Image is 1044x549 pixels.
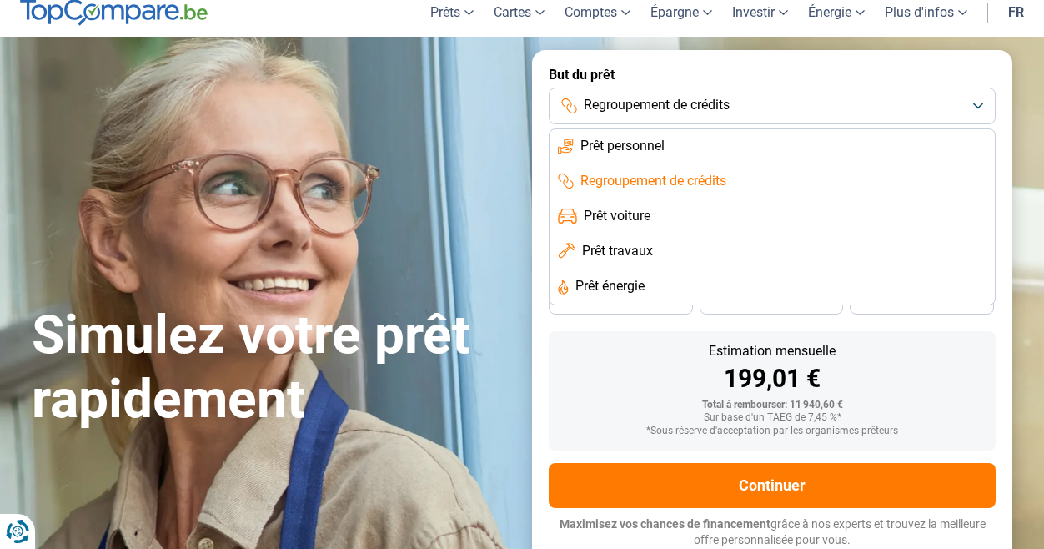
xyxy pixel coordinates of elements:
[582,242,653,260] span: Prêt travaux
[753,297,790,307] span: 30 mois
[584,207,650,225] span: Prêt voiture
[562,400,982,411] div: Total à rembourser: 11 940,60 €
[549,88,996,124] button: Regroupement de crédits
[560,517,770,531] span: Maximisez vos chances de financement
[549,516,996,549] p: grâce à nos experts et trouvez la meilleure offre personnalisée pour vous.
[580,137,665,155] span: Prêt personnel
[562,366,982,391] div: 199,01 €
[562,412,982,424] div: Sur base d'un TAEG de 7,45 %*
[575,277,645,295] span: Prêt énergie
[602,297,639,307] span: 36 mois
[549,463,996,508] button: Continuer
[580,172,726,190] span: Regroupement de crédits
[904,297,941,307] span: 24 mois
[32,304,512,432] h1: Simulez votre prêt rapidement
[549,67,996,83] label: But du prêt
[562,345,982,358] div: Estimation mensuelle
[562,426,982,437] div: *Sous réserve d'acceptation par les organismes prêteurs
[584,96,730,114] span: Regroupement de crédits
